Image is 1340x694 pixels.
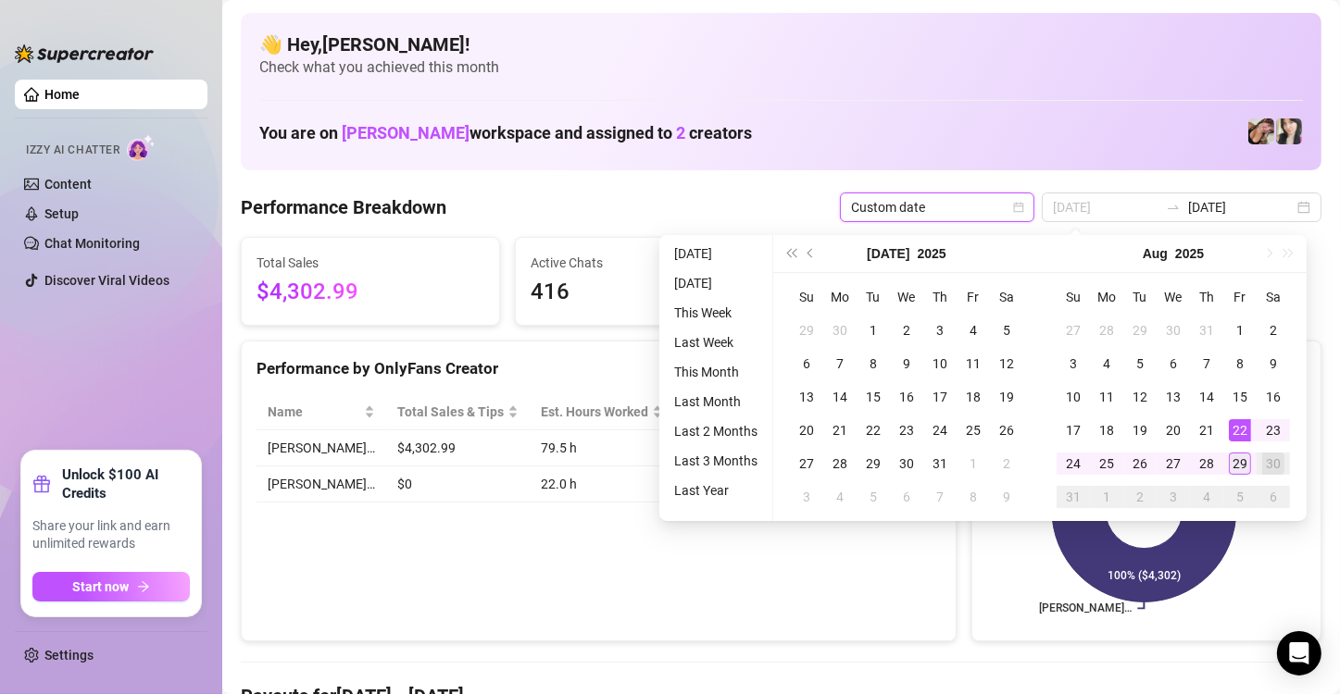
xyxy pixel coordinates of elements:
div: 5 [996,319,1018,341]
td: [PERSON_NAME]… [257,466,386,502]
div: 13 [1162,386,1184,408]
div: 28 [1096,319,1118,341]
td: 2025-07-21 [823,414,857,447]
td: 2025-08-13 [1157,380,1190,414]
td: 2025-08-28 [1190,447,1223,480]
td: 2025-09-04 [1190,480,1223,514]
div: 10 [1062,386,1084,408]
div: 20 [795,419,818,441]
div: 26 [996,419,1018,441]
input: Start date [1053,197,1158,217]
h4: Performance Breakdown [241,194,446,220]
td: 2025-08-04 [823,480,857,514]
a: Settings [44,648,94,663]
div: 4 [962,319,984,341]
td: 2025-07-05 [990,314,1023,347]
button: Choose a year [1175,235,1204,272]
div: 25 [962,419,984,441]
td: [PERSON_NAME]… [257,430,386,466]
span: Custom date [851,193,1023,221]
th: We [890,280,923,314]
th: Name [257,394,386,430]
div: Performance by OnlyFans Creator [257,356,941,381]
td: 2025-07-02 [890,314,923,347]
span: 416 [531,275,758,310]
div: 29 [1229,452,1251,475]
div: 30 [895,452,918,475]
td: 2025-06-30 [823,314,857,347]
div: 17 [1062,419,1084,441]
div: 1 [962,452,984,475]
div: 13 [795,386,818,408]
strong: Unlock $100 AI Credits [62,465,190,502]
div: 24 [929,419,951,441]
button: Start nowarrow-right [32,572,190,601]
div: 12 [996,353,1018,375]
td: 2025-08-11 [1090,380,1123,414]
div: 19 [996,386,1018,408]
div: 31 [1062,486,1084,508]
span: Total Sales [257,253,484,273]
h1: You are on workspace and assigned to creators [259,123,752,143]
td: 2025-07-17 [923,380,957,414]
text: [PERSON_NAME]… [1039,602,1132,615]
span: Share your link and earn unlimited rewards [32,517,190,553]
td: 2025-07-27 [1057,314,1090,347]
div: 1 [862,319,884,341]
td: 2025-08-25 [1090,447,1123,480]
div: 28 [1196,452,1218,475]
td: 2025-07-25 [957,414,990,447]
div: 3 [1062,353,1084,375]
th: Sa [990,280,1023,314]
td: 2025-08-12 [1123,380,1157,414]
div: 8 [1229,353,1251,375]
span: Name [268,402,360,422]
a: Discover Viral Videos [44,273,169,288]
div: 20 [1162,419,1184,441]
div: 29 [795,319,818,341]
td: 2025-07-28 [823,447,857,480]
td: 2025-09-01 [1090,480,1123,514]
td: 2025-09-05 [1223,480,1257,514]
div: 22 [862,419,884,441]
td: 2025-08-06 [1157,347,1190,380]
td: 2025-08-05 [1123,347,1157,380]
td: 2025-07-03 [923,314,957,347]
div: 9 [1262,353,1284,375]
div: 3 [795,486,818,508]
td: 2025-08-01 [957,447,990,480]
th: Tu [857,280,890,314]
td: 2025-07-04 [957,314,990,347]
span: $4,302.99 [257,275,484,310]
th: Tu [1123,280,1157,314]
li: This Month [667,361,765,383]
th: Fr [957,280,990,314]
td: 2025-08-29 [1223,447,1257,480]
button: Choose a year [918,235,946,272]
td: 2025-07-07 [823,347,857,380]
div: 30 [1262,452,1284,475]
div: 30 [829,319,851,341]
th: Su [1057,280,1090,314]
th: Su [790,280,823,314]
td: 2025-08-10 [1057,380,1090,414]
div: 26 [1129,452,1151,475]
td: 2025-08-09 [990,480,1023,514]
td: 2025-09-06 [1257,480,1290,514]
div: 15 [862,386,884,408]
span: 2 [676,123,685,143]
div: 14 [829,386,851,408]
div: 23 [895,419,918,441]
th: Fr [1223,280,1257,314]
td: 2025-08-04 [1090,347,1123,380]
span: to [1166,200,1181,215]
td: 2025-08-22 [1223,414,1257,447]
td: 2025-08-31 [1057,480,1090,514]
td: 2025-08-08 [1223,347,1257,380]
th: Sa [1257,280,1290,314]
div: 28 [829,452,851,475]
img: Christina [1276,118,1302,144]
td: 2025-07-20 [790,414,823,447]
td: 2025-07-22 [857,414,890,447]
td: 2025-08-30 [1257,447,1290,480]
